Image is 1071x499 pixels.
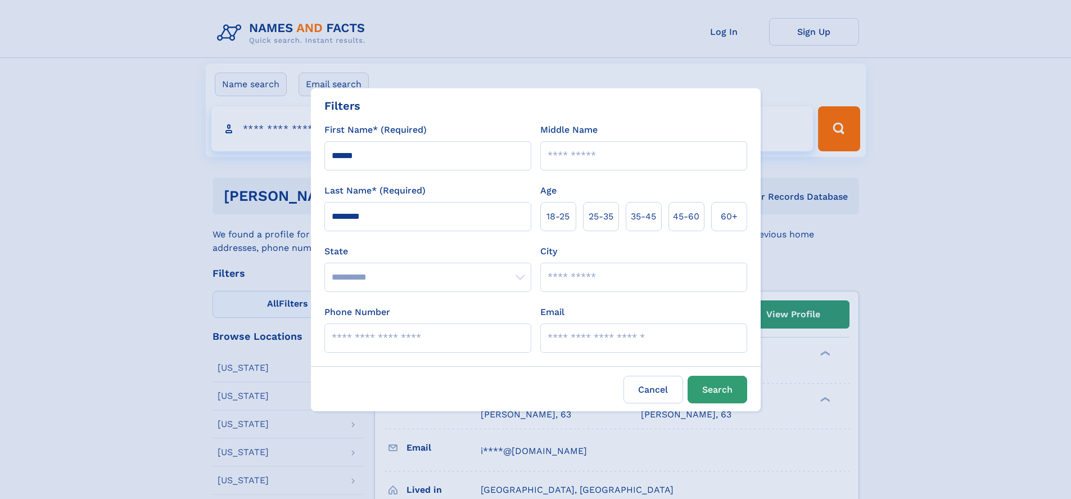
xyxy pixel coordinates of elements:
[324,245,531,258] label: State
[673,210,699,223] span: 45‑60
[631,210,656,223] span: 35‑45
[540,305,564,319] label: Email
[324,97,360,114] div: Filters
[623,376,683,403] label: Cancel
[540,184,557,197] label: Age
[540,245,557,258] label: City
[324,123,427,137] label: First Name* (Required)
[324,305,390,319] label: Phone Number
[688,376,747,403] button: Search
[540,123,598,137] label: Middle Name
[324,184,426,197] label: Last Name* (Required)
[546,210,570,223] span: 18‑25
[589,210,613,223] span: 25‑35
[721,210,738,223] span: 60+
